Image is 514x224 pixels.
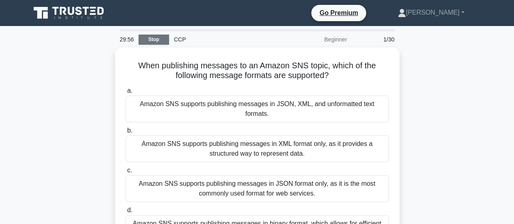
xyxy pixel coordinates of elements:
div: Amazon SNS supports publishing messages in JSON, XML, and unformatted text formats. [126,96,389,122]
span: d. [127,207,132,213]
div: CCP [169,31,281,48]
span: b. [127,127,132,134]
div: 1/30 [352,31,399,48]
h5: When publishing messages to an Amazon SNS topic, which of the following message formats are suppo... [125,61,390,81]
div: Amazon SNS supports publishing messages in JSON format only, as it is the most commonly used form... [126,175,389,202]
a: [PERSON_NAME] [378,4,484,21]
a: Stop [139,35,169,45]
div: Beginner [281,31,352,48]
div: Amazon SNS supports publishing messages in XML format only, as it provides a structured way to re... [126,135,389,162]
span: c. [127,167,132,174]
span: a. [127,87,132,94]
a: Go Premium [314,8,363,18]
div: 29:56 [115,31,139,48]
